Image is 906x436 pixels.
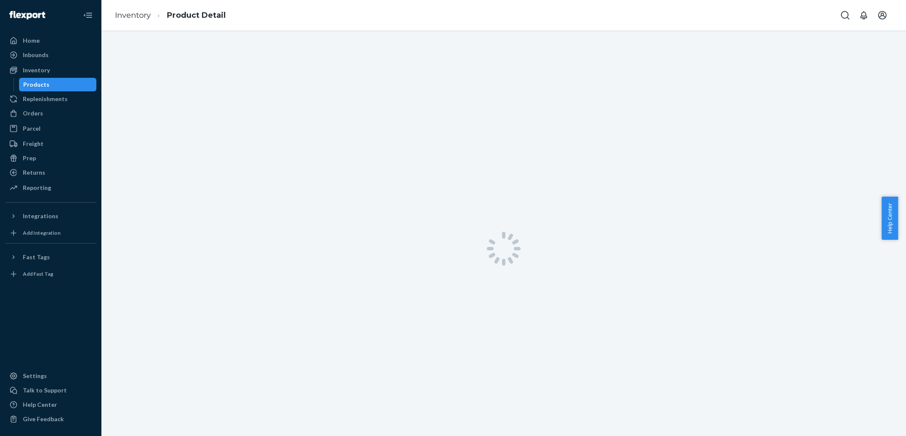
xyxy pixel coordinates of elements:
a: Products [19,78,97,91]
div: Products [23,80,49,89]
div: Reporting [23,184,51,192]
button: Integrations [5,209,96,223]
div: Parcel [23,124,41,133]
div: Inbounds [23,51,49,59]
a: Orders [5,107,96,120]
div: Inventory [23,66,50,74]
div: Help Center [23,400,57,409]
div: Orders [23,109,43,118]
a: Help Center [5,398,96,411]
button: Fast Tags [5,250,96,264]
div: Settings [23,372,47,380]
a: Replenishments [5,92,96,106]
a: Inventory [115,11,151,20]
a: Parcel [5,122,96,135]
div: Returns [23,168,45,177]
a: Home [5,34,96,47]
div: Home [23,36,40,45]
div: Replenishments [23,95,68,103]
button: Close Navigation [79,7,96,24]
a: Settings [5,369,96,383]
div: Add Fast Tag [23,270,53,277]
button: Open account menu [874,7,891,24]
button: Open Search Box [837,7,854,24]
button: Open notifications [855,7,872,24]
a: Prep [5,151,96,165]
a: Inventory [5,63,96,77]
button: Help Center [881,197,898,240]
div: Prep [23,154,36,162]
a: Returns [5,166,96,179]
a: Reporting [5,181,96,195]
a: Talk to Support [5,384,96,397]
a: Inbounds [5,48,96,62]
div: Give Feedback [23,415,64,423]
a: Product Detail [167,11,226,20]
a: Freight [5,137,96,151]
div: Add Integration [23,229,60,236]
a: Add Fast Tag [5,267,96,281]
ol: breadcrumbs [108,3,232,28]
img: Flexport logo [9,11,45,19]
div: Integrations [23,212,58,220]
button: Give Feedback [5,412,96,426]
div: Talk to Support [23,386,67,395]
a: Add Integration [5,226,96,240]
div: Fast Tags [23,253,50,261]
div: Freight [23,140,44,148]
